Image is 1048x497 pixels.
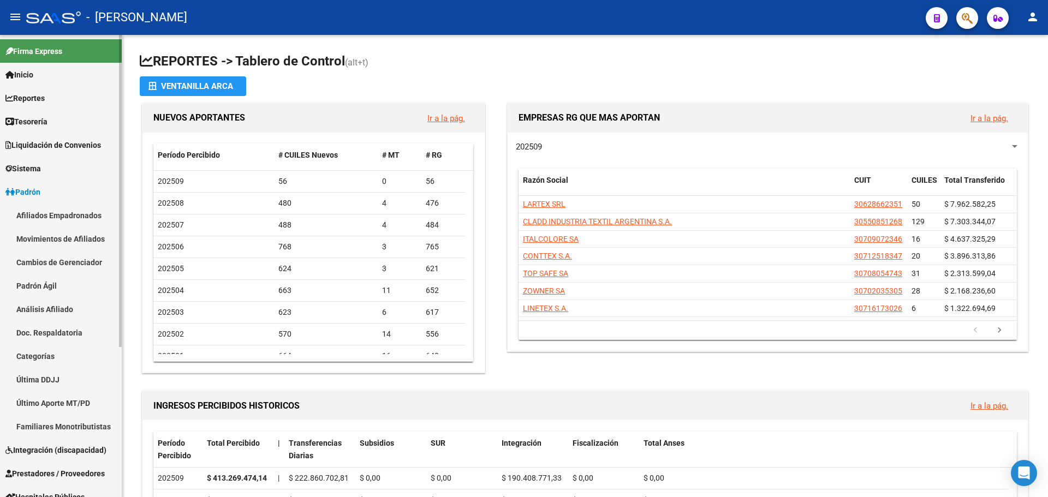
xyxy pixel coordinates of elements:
[9,10,22,23] mat-icon: menu
[854,200,902,208] span: 30628662351
[5,69,33,81] span: Inicio
[854,176,871,184] span: CUIT
[912,286,920,295] span: 28
[278,328,374,340] div: 570
[523,176,568,184] span: Razón Social
[5,186,40,198] span: Padrón
[523,252,572,260] span: CONTTEX S.A.
[502,439,541,447] span: Integración
[989,325,1010,337] a: go to next page
[421,143,465,167] datatable-header-cell: # RG
[148,76,237,96] div: Ventanilla ARCA
[5,92,45,104] span: Reportes
[944,304,996,313] span: $ 1.322.694,69
[850,169,907,205] datatable-header-cell: CUIT
[158,286,184,295] span: 202504
[5,444,106,456] span: Integración (discapacidad)
[153,143,274,167] datatable-header-cell: Período Percibido
[382,219,417,231] div: 4
[426,151,442,159] span: # RG
[158,308,184,316] span: 202503
[278,439,280,447] span: |
[912,235,920,243] span: 16
[431,439,445,447] span: SUR
[278,284,374,297] div: 663
[278,306,374,319] div: 623
[644,439,684,447] span: Total Anses
[278,175,374,188] div: 56
[158,177,184,185] span: 202509
[207,474,267,482] strong: $ 413.269.474,14
[519,112,660,123] span: EMPRESAS RG QUE MAS APORTAN
[854,252,902,260] span: 30712518347
[426,241,461,253] div: 765
[382,175,417,188] div: 0
[382,306,417,319] div: 6
[158,220,184,229] span: 202507
[203,432,273,468] datatable-header-cell: Total Percibido
[158,199,184,207] span: 202508
[158,264,184,273] span: 202505
[382,350,417,362] div: 16
[944,200,996,208] span: $ 7.962.582,25
[284,432,355,468] datatable-header-cell: Transferencias Diarias
[426,197,461,209] div: 476
[274,143,378,167] datatable-header-cell: # CUILES Nuevos
[360,474,380,482] span: $ 0,00
[944,269,996,278] span: $ 2.313.599,04
[378,143,421,167] datatable-header-cell: # MT
[502,474,562,482] span: $ 190.408.771,33
[854,304,902,313] span: 30716173026
[523,269,568,278] span: TOP SAFE SA
[854,269,902,278] span: 30708054743
[940,169,1016,205] datatable-header-cell: Total Transferido
[426,328,461,340] div: 556
[912,252,920,260] span: 20
[965,325,986,337] a: go to previous page
[426,219,461,231] div: 484
[639,432,1008,468] datatable-header-cell: Total Anses
[427,113,465,123] a: Ir a la pág.
[382,241,417,253] div: 3
[158,439,191,460] span: Período Percibido
[360,439,394,447] span: Subsidios
[5,139,101,151] span: Liquidación de Convenios
[497,432,568,468] datatable-header-cell: Integración
[523,286,565,295] span: ZOWNER SA
[158,151,220,159] span: Período Percibido
[523,304,568,313] span: LINETEX S.A.
[523,200,565,208] span: LARTEX SRL
[523,235,579,243] span: ITALCOLORE SA
[644,474,664,482] span: $ 0,00
[278,197,374,209] div: 480
[86,5,187,29] span: - [PERSON_NAME]
[854,217,902,226] span: 30550851268
[207,439,260,447] span: Total Percibido
[912,304,916,313] span: 6
[426,262,461,275] div: 621
[1026,10,1039,23] mat-icon: person
[944,235,996,243] span: $ 4.637.325,29
[912,176,937,184] span: CUILES
[278,241,374,253] div: 768
[568,432,639,468] datatable-header-cell: Fiscalización
[426,350,461,362] div: 648
[289,439,342,460] span: Transferencias Diarias
[962,396,1017,416] button: Ir a la pág.
[970,401,1008,411] a: Ir a la pág.
[912,217,925,226] span: 129
[854,286,902,295] span: 30702035305
[140,52,1031,71] h1: REPORTES -> Tablero de Control
[382,151,400,159] span: # MT
[278,350,374,362] div: 664
[419,108,474,128] button: Ir a la pág.
[158,351,184,360] span: 202501
[5,116,47,128] span: Tesorería
[273,432,284,468] datatable-header-cell: |
[970,113,1008,123] a: Ir a la pág.
[153,400,300,411] span: INGRESOS PERCIBIDOS HISTORICOS
[278,262,374,275] div: 624
[1011,460,1037,486] div: Open Intercom Messenger
[912,200,920,208] span: 50
[5,163,41,175] span: Sistema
